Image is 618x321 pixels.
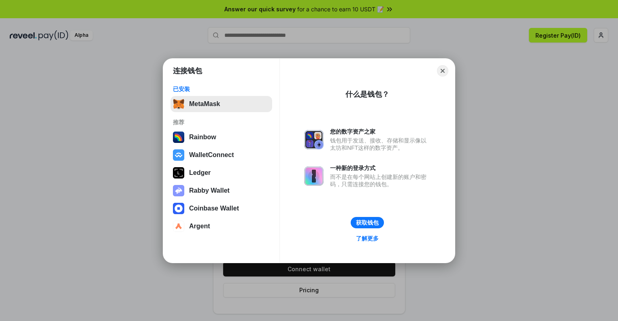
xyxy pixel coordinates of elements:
img: svg+xml,%3Csvg%20xmlns%3D%22http%3A%2F%2Fwww.w3.org%2F2000%2Fsvg%22%20fill%3D%22none%22%20viewBox... [304,130,324,149]
img: svg+xml,%3Csvg%20xmlns%3D%22http%3A%2F%2Fwww.w3.org%2F2000%2Fsvg%22%20fill%3D%22none%22%20viewBox... [304,166,324,186]
div: 已安装 [173,85,270,93]
div: Rabby Wallet [189,187,230,194]
div: Coinbase Wallet [189,205,239,212]
div: 您的数字资产之家 [330,128,430,135]
div: 推荐 [173,119,270,126]
a: 了解更多 [351,233,384,244]
img: svg+xml,%3Csvg%20xmlns%3D%22http%3A%2F%2Fwww.w3.org%2F2000%2Fsvg%22%20width%3D%2228%22%20height%3... [173,167,184,179]
img: svg+xml,%3Csvg%20width%3D%2228%22%20height%3D%2228%22%20viewBox%3D%220%200%2028%2028%22%20fill%3D... [173,221,184,232]
button: Coinbase Wallet [170,200,272,217]
img: svg+xml,%3Csvg%20width%3D%2228%22%20height%3D%2228%22%20viewBox%3D%220%200%2028%2028%22%20fill%3D... [173,203,184,214]
img: svg+xml,%3Csvg%20width%3D%22120%22%20height%3D%22120%22%20viewBox%3D%220%200%20120%20120%22%20fil... [173,132,184,143]
div: 一种新的登录方式 [330,164,430,172]
div: 而不是在每个网站上创建新的账户和密码，只需连接您的钱包。 [330,173,430,188]
div: Rainbow [189,134,216,141]
button: Close [437,65,448,77]
div: 什么是钱包？ [345,89,389,99]
div: 获取钱包 [356,219,379,226]
img: svg+xml,%3Csvg%20width%3D%2228%22%20height%3D%2228%22%20viewBox%3D%220%200%2028%2028%22%20fill%3D... [173,149,184,161]
button: Rabby Wallet [170,183,272,199]
div: Argent [189,223,210,230]
div: WalletConnect [189,151,234,159]
img: svg+xml,%3Csvg%20xmlns%3D%22http%3A%2F%2Fwww.w3.org%2F2000%2Fsvg%22%20fill%3D%22none%22%20viewBox... [173,185,184,196]
button: Argent [170,218,272,234]
button: Ledger [170,165,272,181]
button: WalletConnect [170,147,272,163]
div: 钱包用于发送、接收、存储和显示像以太坊和NFT这样的数字资产。 [330,137,430,151]
div: Ledger [189,169,211,176]
div: 了解更多 [356,235,379,242]
h1: 连接钱包 [173,66,202,76]
button: Rainbow [170,129,272,145]
button: 获取钱包 [351,217,384,228]
img: svg+xml,%3Csvg%20fill%3D%22none%22%20height%3D%2233%22%20viewBox%3D%220%200%2035%2033%22%20width%... [173,98,184,110]
div: MetaMask [189,100,220,108]
button: MetaMask [170,96,272,112]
